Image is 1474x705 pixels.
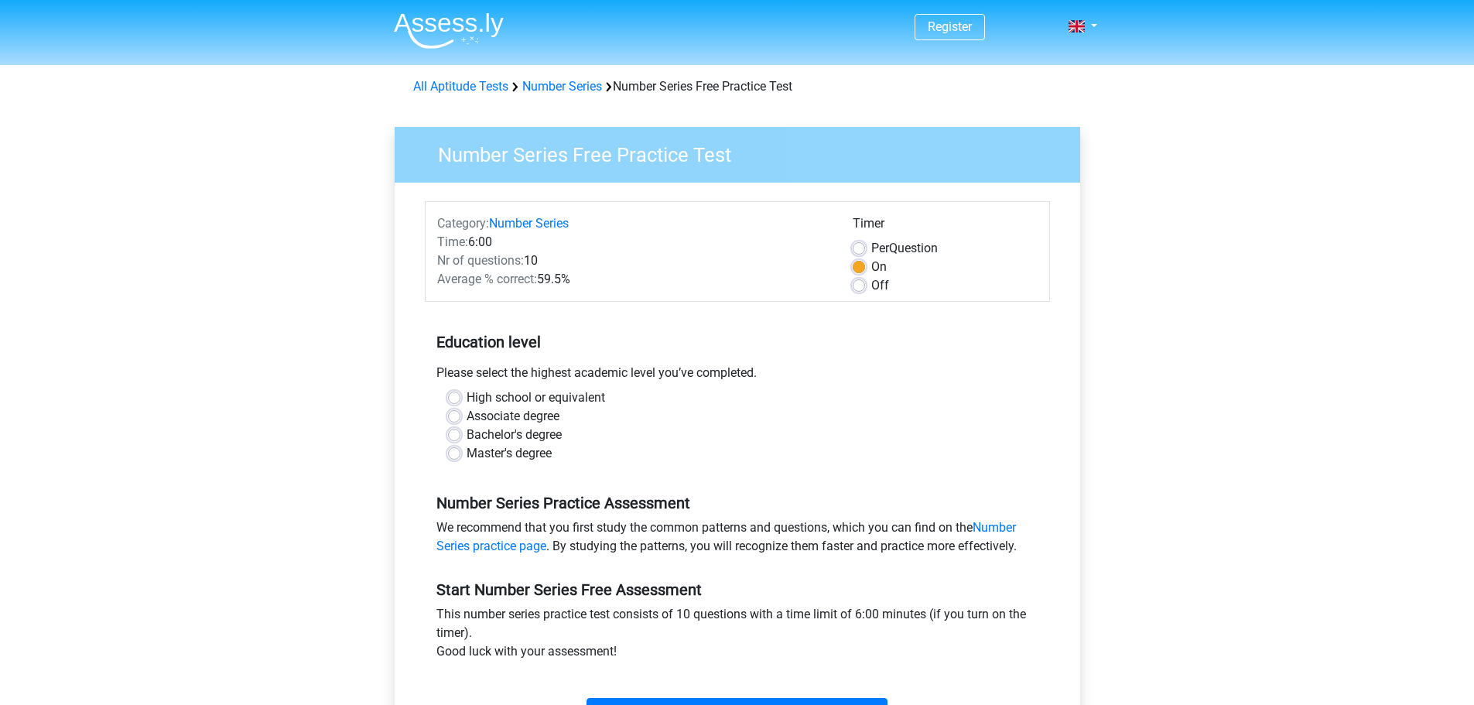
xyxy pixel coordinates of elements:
div: 10 [426,252,841,270]
img: Assessly [394,12,504,49]
span: Average % correct: [437,272,537,286]
div: Timer [853,214,1038,239]
label: Off [871,276,889,295]
h5: Education level [436,327,1038,358]
label: Master's degree [467,444,552,463]
a: Number Series practice page [436,520,1016,553]
h5: Number Series Practice Assessment [436,494,1038,512]
div: 6:00 [426,233,841,252]
div: 59.5% [426,270,841,289]
a: Register [928,19,972,34]
span: Per [871,241,889,255]
h5: Start Number Series Free Assessment [436,580,1038,599]
a: Number Series [522,79,602,94]
div: Number Series Free Practice Test [407,77,1068,96]
label: Bachelor's degree [467,426,562,444]
div: This number series practice test consists of 10 questions with a time limit of 6:00 minutes (if y... [425,605,1050,667]
label: High school or equivalent [467,388,605,407]
span: Nr of questions: [437,253,524,268]
a: Number Series [489,216,569,231]
h3: Number Series Free Practice Test [419,137,1069,167]
span: Time: [437,234,468,249]
div: Please select the highest academic level you’ve completed. [425,364,1050,388]
label: On [871,258,887,276]
span: Category: [437,216,489,231]
label: Associate degree [467,407,559,426]
div: We recommend that you first study the common patterns and questions, which you can find on the . ... [425,518,1050,562]
label: Question [871,239,938,258]
a: All Aptitude Tests [413,79,508,94]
